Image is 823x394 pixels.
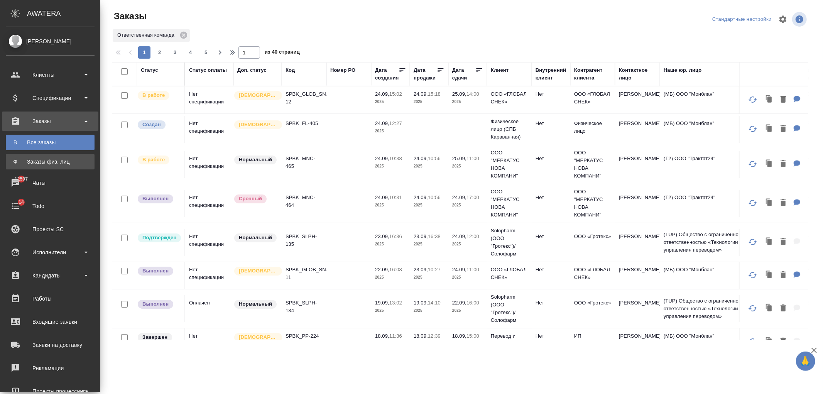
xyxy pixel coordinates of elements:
p: 2025 [414,274,444,281]
div: Выставляется автоматически для первых 3 заказов нового контактного лица. Особое внимание [233,120,278,130]
div: Заказы [6,115,95,127]
button: Клонировать [762,156,777,172]
td: (TUP) Общество с ограниченной ответственностью «Технологии управления переводом» [660,293,752,324]
td: (Т2) ООО "Трактат24" [660,151,752,178]
td: (МБ) ООО "Монблан" [660,116,752,143]
button: Обновить [744,90,762,109]
p: [DEMOGRAPHIC_DATA] [239,91,277,99]
p: 23.09, [414,233,428,239]
button: Обновить [744,155,762,173]
p: 18.09, [452,333,466,339]
div: Контрагент клиента [574,66,611,82]
p: ИП [PERSON_NAME] [574,332,611,348]
p: [DEMOGRAPHIC_DATA] [239,267,277,275]
p: SPBK_GLOB_SNACK-11 [286,266,323,281]
p: Нет [536,299,566,307]
div: split button [710,14,774,25]
p: Нормальный [239,234,272,242]
p: 18.09, [375,333,389,339]
button: Удалить [777,156,790,172]
td: [PERSON_NAME] [615,86,660,113]
p: 2025 [452,98,483,106]
span: 5 [200,49,212,56]
span: 2 [154,49,166,56]
span: Посмотреть информацию [792,12,808,27]
div: Выставляется автоматически для первых 3 заказов нового контактного лица. Особое внимание [233,332,278,343]
p: 24.09, [414,156,428,161]
span: 4 [184,49,197,56]
div: Работы [6,293,95,304]
button: Обновить [744,194,762,212]
p: 12:00 [466,233,479,239]
div: Выставляется автоматически, если на указанный объем услуг необходимо больше времени в стандартном... [233,194,278,204]
button: Клонировать [762,121,777,137]
p: ООО "МЕРКАТУС НОВА КОМПАНИ" [574,188,611,219]
div: Все заказы [10,139,91,146]
button: Клонировать [762,267,777,283]
td: Нет спецификации [185,229,233,256]
p: 2025 [414,240,444,248]
button: Обновить [744,332,762,351]
p: 12:27 [389,120,402,126]
button: Обновить [744,233,762,251]
p: 25.09, [452,156,466,161]
td: [PERSON_NAME] [615,229,660,256]
p: 2025 [375,162,406,170]
div: Ответственная команда [113,29,190,42]
p: SPBK_GLOB_SNACK-12 [286,90,323,106]
button: 5 [200,46,212,59]
button: Клонировать [762,195,777,211]
p: 16:00 [466,300,479,306]
td: Нет спецификации [185,190,233,217]
p: Подтвержден [142,234,176,242]
a: 14Todo [2,196,98,216]
p: 24.09, [375,120,389,126]
p: 19.09, [414,300,428,306]
a: ФЗаказы физ. лиц [6,154,95,169]
p: Нет [536,233,566,240]
p: 24.09, [452,267,466,272]
button: Удалить [777,195,790,211]
div: AWATERA [27,6,100,21]
div: Входящие заявки [6,316,95,328]
p: 10:27 [428,267,441,272]
button: Клонировать [762,301,777,316]
p: 2025 [414,307,444,315]
p: 2025 [452,201,483,209]
p: 2025 [452,162,483,170]
p: Завершен [142,333,167,341]
p: ООО «Гротекс» [574,233,611,240]
p: 2025 [375,127,406,135]
button: Удалить [777,301,790,316]
p: 10:31 [389,194,402,200]
div: Todo [6,200,95,212]
button: 2 [154,46,166,59]
div: Дата создания [375,66,399,82]
div: Статус по умолчанию для стандартных заказов [233,299,278,309]
p: Нормальный [239,156,272,164]
p: Физическое лицо (СПБ Караванная) [491,118,528,141]
p: Выполнен [142,267,169,275]
td: [PERSON_NAME] [615,151,660,178]
td: (TUP) Общество с ограниченной ответственностью «Технологии управления переводом» [660,227,752,258]
button: Обновить [744,120,762,138]
p: SPBK_MNC-465 [286,155,323,170]
p: 2025 [414,201,444,209]
div: Клиенты [6,69,95,81]
div: Чаты [6,177,95,189]
div: Выставляется автоматически для первых 3 заказов нового контактного лица. Особое внимание [233,266,278,276]
p: В работе [142,156,165,164]
div: Код [286,66,295,74]
a: ВВсе заказы [6,135,95,150]
p: ООО «ГЛОБАЛ СНЕК» [574,90,611,106]
a: Проекты SC [2,220,98,239]
td: [PERSON_NAME] [615,116,660,143]
p: Нет [536,332,566,340]
p: 16:38 [428,233,441,239]
p: SPBK_SLPH-135 [286,233,323,248]
p: 2025 [375,98,406,106]
button: Удалить [777,267,790,283]
p: 2025 [375,240,406,248]
p: Ответственная команда [117,31,177,39]
span: 12507 [10,175,32,183]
